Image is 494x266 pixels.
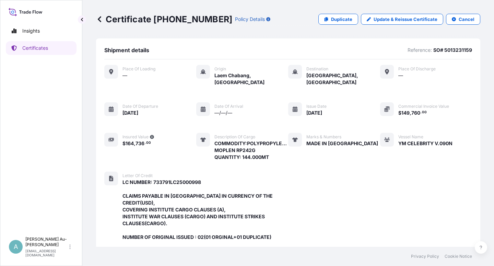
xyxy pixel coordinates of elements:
span: $ [122,141,126,146]
span: A [14,243,18,250]
span: Date of arrival [214,104,243,109]
span: Date of departure [122,104,158,109]
span: —/—/— [214,109,232,116]
p: Update & Reissue Certificate [374,16,437,23]
span: Destination [306,66,328,72]
span: , [134,141,136,146]
span: . [421,111,422,114]
span: 149 [401,111,410,115]
a: Privacy Policy [411,254,439,259]
span: Origin [214,66,226,72]
span: 00 [422,111,427,114]
span: 736 [136,141,144,146]
span: LC NUMBER: 733791LC25000998 CLAIMS PAYABLE IN [GEOGRAPHIC_DATA] IN CURRENCY OF THE CREDIT(USD), C... [122,179,288,241]
button: Cancel [446,14,480,25]
span: Place of Loading [122,66,155,72]
span: , [410,111,411,115]
p: SO# 5013231159 [433,47,472,54]
span: YM CELEBRITY V.090N [398,140,452,147]
span: — [398,72,403,79]
p: Cancel [459,16,474,23]
p: [PERSON_NAME] Au-[PERSON_NAME] [25,236,68,247]
span: Laem Chabang, [GEOGRAPHIC_DATA] [214,72,288,86]
span: 164 [126,141,134,146]
a: Cookie Notice [445,254,472,259]
p: Duplicate [331,16,352,23]
p: Insights [22,27,40,34]
span: Vessel Name [398,134,423,140]
span: 00 [146,142,151,144]
span: . [145,142,146,144]
span: COMMODITY:POLYPROPYLENE MOPLEN RP242G QUANTITY: 144.000MT [214,140,288,161]
p: Reference: [408,47,432,54]
span: Issue Date [306,104,327,109]
a: Insights [6,24,77,38]
p: Policy Details [235,16,265,23]
span: MADE IN [GEOGRAPHIC_DATA] [306,140,378,147]
span: Description of cargo [214,134,255,140]
p: [EMAIL_ADDRESS][DOMAIN_NAME] [25,249,68,257]
p: Certificate [PHONE_NUMBER] [96,14,232,25]
span: Commercial Invoice Value [398,104,449,109]
span: [DATE] [122,109,138,116]
a: Duplicate [318,14,358,25]
span: Letter of Credit [122,173,153,178]
a: Certificates [6,41,77,55]
span: Marks & Numbers [306,134,341,140]
span: 760 [411,111,420,115]
span: $ [398,111,401,115]
span: [DATE] [306,109,322,116]
span: Insured Value [122,134,149,140]
span: [GEOGRAPHIC_DATA], [GEOGRAPHIC_DATA] [306,72,380,86]
a: Update & Reissue Certificate [361,14,443,25]
p: Certificates [22,45,48,51]
span: Shipment details [104,47,149,54]
span: Place of discharge [398,66,436,72]
span: — [122,72,127,79]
